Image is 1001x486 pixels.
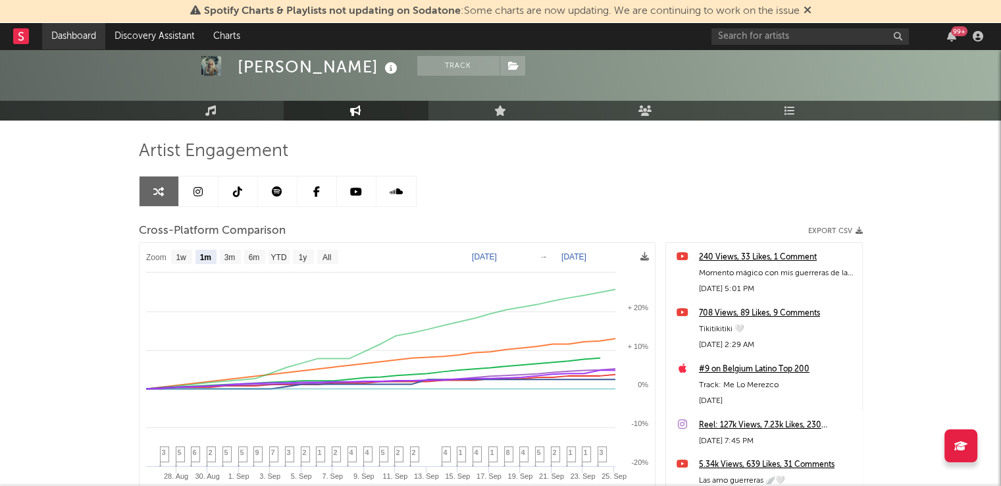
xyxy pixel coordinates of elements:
[224,448,228,456] span: 5
[146,253,167,262] text: Zoom
[204,6,461,16] span: Spotify Charts & Playlists not updating on Sodatone
[322,253,330,262] text: All
[475,448,478,456] span: 4
[602,472,627,480] text: 25. Sep
[396,448,400,456] span: 2
[240,448,244,456] span: 5
[105,23,204,49] a: Discovery Assistant
[472,252,497,261] text: [DATE]
[538,472,563,480] text: 21. Sep
[490,448,494,456] span: 1
[951,26,967,36] div: 99 +
[178,448,182,456] span: 5
[540,252,548,261] text: →
[444,448,448,456] span: 4
[287,448,291,456] span: 3
[521,448,525,456] span: 4
[290,472,311,480] text: 5. Sep
[255,448,259,456] span: 9
[631,458,648,466] text: -20%
[699,433,856,449] div: [DATE] 7:45 PM
[176,253,186,262] text: 1w
[209,448,213,456] span: 2
[334,448,338,456] span: 2
[163,472,188,480] text: 28. Aug
[711,28,909,45] input: Search for artists
[699,250,856,265] a: 240 Views, 33 Likes, 1 Comment
[259,472,280,480] text: 3. Sep
[303,448,307,456] span: 2
[699,337,856,353] div: [DATE] 2:29 AM
[271,448,275,456] span: 7
[349,448,353,456] span: 4
[804,6,811,16] span: Dismiss
[476,472,501,480] text: 17. Sep
[569,448,573,456] span: 1
[204,6,800,16] span: : Some charts are now updating. We are continuing to work on the issue
[318,448,322,456] span: 1
[553,448,557,456] span: 2
[195,472,219,480] text: 30. Aug
[699,457,856,473] a: 5.34k Views, 639 Likes, 31 Comments
[507,472,532,480] text: 19. Sep
[353,472,374,480] text: 9. Sep
[699,281,856,297] div: [DATE] 5:01 PM
[699,418,856,433] a: Reel: 127k Views, 7.23k Likes, 230 Comments
[417,56,500,76] button: Track
[139,223,286,239] span: Cross-Platform Comparison
[445,472,470,480] text: 15. Sep
[224,253,235,262] text: 3m
[459,448,463,456] span: 1
[412,448,416,456] span: 2
[699,362,856,377] a: #9 on Belgium Latino Top 200
[248,253,259,262] text: 6m
[699,377,856,393] div: Track: Me Lo Merezco
[699,306,856,321] a: 708 Views, 89 Likes, 9 Comments
[631,419,648,427] text: -10%
[570,472,595,480] text: 23. Sep
[699,393,856,409] div: [DATE]
[199,253,211,262] text: 1m
[506,448,510,456] span: 8
[228,472,249,480] text: 1. Sep
[270,253,286,262] text: YTD
[381,448,385,456] span: 5
[699,265,856,281] div: Momento mágico con mis guerreras de la luz en [GEOGRAPHIC_DATA], [GEOGRAPHIC_DATA] 🤍🪽
[42,23,105,49] a: Dashboard
[627,304,648,311] text: + 20%
[584,448,588,456] span: 1
[298,253,307,262] text: 1y
[204,23,249,49] a: Charts
[322,472,343,480] text: 7. Sep
[808,227,863,235] button: Export CSV
[382,472,407,480] text: 11. Sep
[193,448,197,456] span: 6
[561,252,586,261] text: [DATE]
[638,381,648,389] text: 0%
[627,342,648,350] text: + 10%
[413,472,438,480] text: 13. Sep
[947,31,956,41] button: 99+
[600,448,603,456] span: 3
[699,321,856,337] div: Tikitikitiki 🤍
[139,144,288,159] span: Artist Engagement
[365,448,369,456] span: 4
[162,448,166,456] span: 3
[537,448,541,456] span: 5
[238,56,401,78] div: [PERSON_NAME]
